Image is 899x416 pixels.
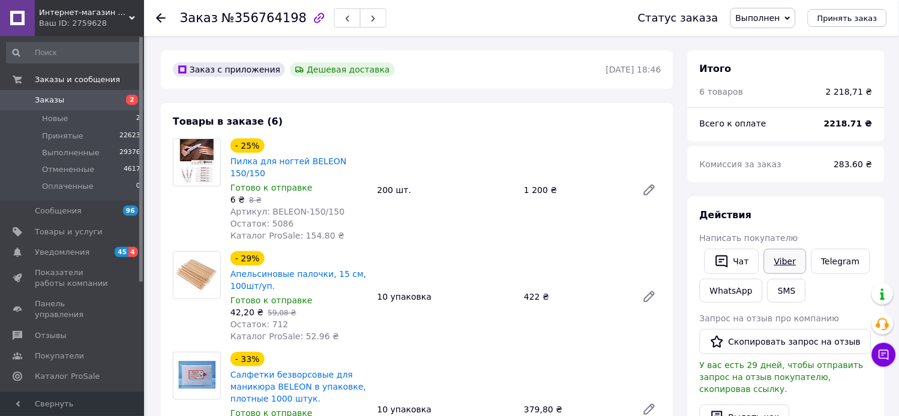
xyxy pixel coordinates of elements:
div: Вернуться назад [156,12,166,24]
span: Показатели работы компании [35,267,111,289]
span: 6 товаров [700,87,744,97]
button: Скопировать запрос на отзыв [700,329,871,354]
span: 45 [115,247,128,257]
div: Статус заказа [638,12,718,24]
span: 22623 [119,131,140,141]
span: Остаток: 712 [230,319,289,329]
button: Принять заказ [808,9,887,27]
span: Панель управления [35,299,111,320]
span: Покупатели [35,351,84,361]
div: 2 218,71 ₴ [826,86,873,98]
span: Запрос на отзыв про компанию [700,313,840,323]
span: Принятые [42,131,83,141]
span: Уведомления [35,247,89,258]
a: Telegram [811,249,870,274]
b: 2218.71 ₴ [824,119,873,128]
span: Готово к отправке [230,296,313,305]
span: Каталог ProSale: 154.80 ₴ [230,231,344,240]
span: Остаток: 5086 [230,219,293,228]
a: Апельсиновые палочки, 15 см, 100шт/уп. [230,269,366,291]
button: SMS [768,279,806,303]
span: Отзывы [35,330,67,341]
div: - 29% [230,251,265,266]
div: Ваш ID: 2759628 [39,18,144,29]
span: Заказ [180,11,218,25]
span: Интернет-магазин "New Style Nails" [39,7,129,18]
span: 4 [128,247,138,257]
span: Артикул: BELEON-150/150 [230,207,344,216]
a: WhatsApp [700,279,763,303]
span: 59,08 ₴ [268,309,296,317]
span: Заказы [35,95,64,105]
a: Пилка для ногтей BELEON 150/150 [230,156,347,178]
span: Готово к отправке [230,183,313,192]
img: Пилка для ногтей BELEON 150/150 [180,139,213,186]
img: Салфетки безворсовые для маникюра BELEON в упаковке, плотные 1000 штук. [173,357,220,395]
span: Всего к оплате [700,119,766,128]
input: Поиск [6,42,142,64]
span: 2 [126,95,138,105]
span: Написать покупателю [700,233,798,243]
span: Выполненные [42,147,100,158]
a: Редактировать [637,178,661,202]
span: Оплаченные [42,181,94,192]
span: Отмененные [42,164,94,175]
button: Чат [705,249,759,274]
div: 200 шт. [373,182,520,198]
span: 6 ₴ [230,195,245,204]
div: 1 200 ₴ [519,182,633,198]
div: Дешевая доставка [290,62,395,77]
span: 2 [136,113,140,124]
span: Заказы и сообщения [35,74,120,85]
span: 8 ₴ [249,196,262,204]
a: Редактировать [637,285,661,309]
span: Комиссия за заказ [700,159,782,169]
div: - 33% [230,352,265,366]
span: 0 [136,181,140,192]
span: 4617 [124,164,140,175]
div: 422 ₴ [519,288,633,305]
div: - 25% [230,138,265,153]
span: Выполнен [736,13,780,23]
span: Каталог ProSale [35,371,100,382]
span: Новые [42,113,68,124]
span: 283.60 ₴ [834,159,873,169]
span: 42,20 ₴ [230,308,263,317]
span: 96 [123,206,138,216]
span: Действия [700,209,752,221]
span: Сообщения [35,206,82,216]
span: 29376 [119,147,140,158]
span: У вас есть 29 дней, чтобы отправить запрос на отзыв покупателю, скопировав ссылку. [700,360,864,394]
span: Товары и услуги [35,227,103,237]
a: Viber [764,249,806,274]
div: Заказ с приложения [173,62,285,77]
a: Салфетки безворсовые для маникюра BELEON в упаковке, плотные 1000 штук. [230,370,366,403]
div: 10 упаковка [373,288,520,305]
span: Каталог ProSale: 52.96 ₴ [230,331,339,341]
button: Чат с покупателем [872,343,896,367]
span: Принять заказ [817,14,877,23]
span: Товары в заказе (6) [173,116,283,127]
img: Апельсиновые палочки, 15 см, 100шт/уп. [173,252,220,299]
span: №356764198 [221,11,307,25]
